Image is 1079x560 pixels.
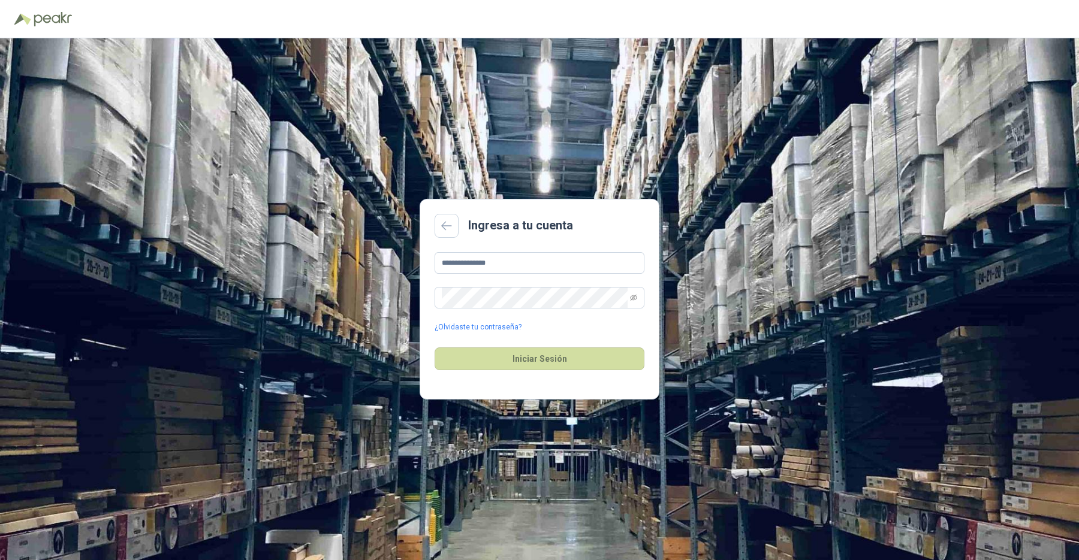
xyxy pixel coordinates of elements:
button: Iniciar Sesión [435,347,644,370]
span: eye-invisible [630,294,637,301]
a: ¿Olvidaste tu contraseña? [435,322,522,333]
h2: Ingresa a tu cuenta [468,216,573,235]
img: Peakr [34,12,72,26]
img: Logo [14,13,31,25]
